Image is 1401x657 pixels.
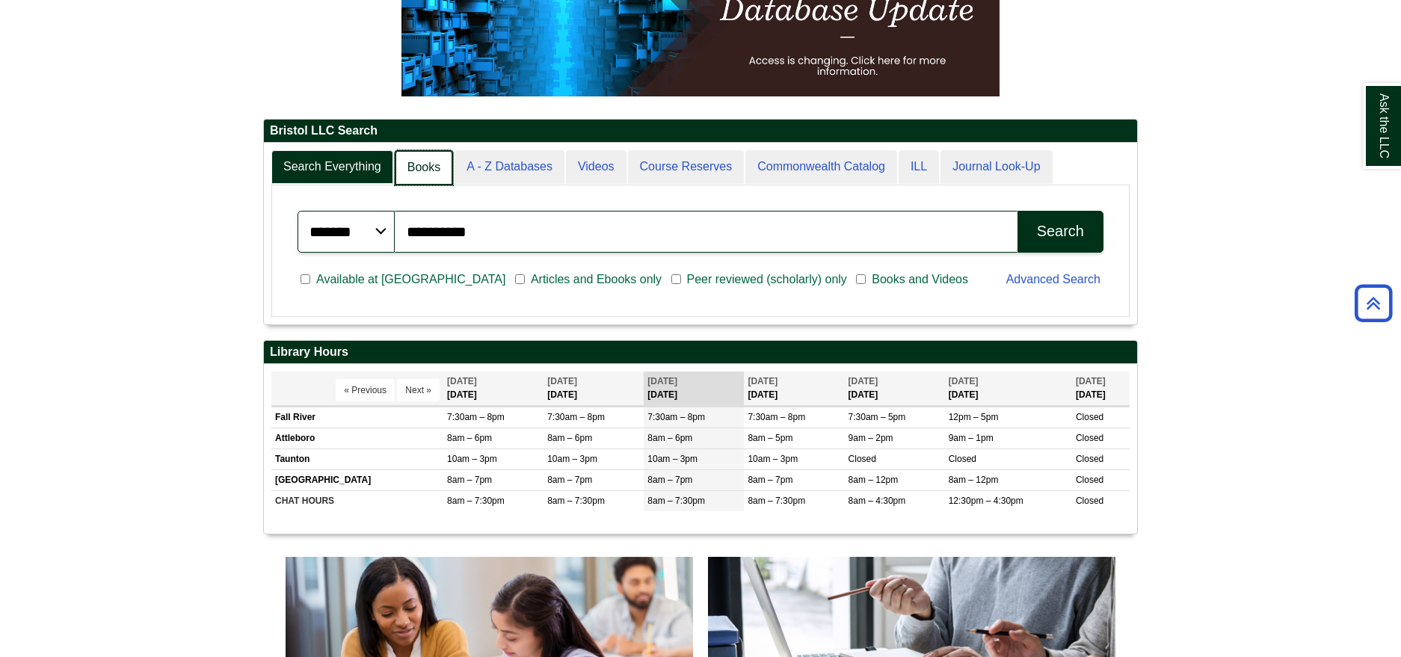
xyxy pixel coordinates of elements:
[1076,454,1103,464] span: Closed
[940,150,1052,184] a: Journal Look-Up
[647,412,705,422] span: 7:30am – 8pm
[544,371,644,405] th: [DATE]
[647,454,698,464] span: 10am – 3pm
[949,454,976,464] span: Closed
[748,433,792,443] span: 8am – 5pm
[547,475,592,485] span: 8am – 7pm
[447,496,505,506] span: 8am – 7:30pm
[949,376,979,386] span: [DATE]
[447,376,477,386] span: [DATE]
[1076,433,1103,443] span: Closed
[647,496,705,506] span: 8am – 7:30pm
[264,120,1137,143] h2: Bristol LLC Search
[849,376,878,386] span: [DATE]
[748,376,778,386] span: [DATE]
[271,448,443,469] td: Taunton
[547,433,592,443] span: 8am – 6pm
[271,428,443,448] td: Attleboro
[849,433,893,443] span: 9am – 2pm
[547,412,605,422] span: 7:30am – 8pm
[628,150,745,184] a: Course Reserves
[949,433,994,443] span: 9am – 1pm
[748,454,798,464] span: 10am – 3pm
[447,475,492,485] span: 8am – 7pm
[1076,496,1103,506] span: Closed
[447,412,505,422] span: 7:30am – 8pm
[681,271,853,289] span: Peer reviewed (scholarly) only
[866,271,974,289] span: Books and Videos
[949,496,1023,506] span: 12:30pm – 4:30pm
[525,271,668,289] span: Articles and Ebooks only
[647,433,692,443] span: 8am – 6pm
[447,454,497,464] span: 10am – 3pm
[849,475,899,485] span: 8am – 12pm
[397,379,440,401] button: Next »
[271,150,393,184] a: Search Everything
[647,475,692,485] span: 8am – 7pm
[515,273,525,286] input: Articles and Ebooks only
[748,496,805,506] span: 8am – 7:30pm
[1017,211,1103,253] button: Search
[849,412,906,422] span: 7:30am – 5pm
[849,454,876,464] span: Closed
[856,273,866,286] input: Books and Videos
[1076,376,1106,386] span: [DATE]
[849,496,906,506] span: 8am – 4:30pm
[547,376,577,386] span: [DATE]
[1006,273,1100,286] a: Advanced Search
[1076,475,1103,485] span: Closed
[1349,293,1397,313] a: Back to Top
[443,371,544,405] th: [DATE]
[748,475,792,485] span: 8am – 7pm
[1037,223,1084,240] div: Search
[336,379,395,401] button: « Previous
[845,371,945,405] th: [DATE]
[949,475,999,485] span: 8am – 12pm
[310,271,511,289] span: Available at [GEOGRAPHIC_DATA]
[547,454,597,464] span: 10am – 3pm
[395,150,453,185] a: Books
[945,371,1072,405] th: [DATE]
[647,376,677,386] span: [DATE]
[644,371,744,405] th: [DATE]
[271,407,443,428] td: Fall River
[899,150,939,184] a: ILL
[744,371,844,405] th: [DATE]
[949,412,999,422] span: 12pm – 5pm
[447,433,492,443] span: 8am – 6pm
[301,273,310,286] input: Available at [GEOGRAPHIC_DATA]
[264,341,1137,364] h2: Library Hours
[271,470,443,491] td: [GEOGRAPHIC_DATA]
[671,273,681,286] input: Peer reviewed (scholarly) only
[455,150,564,184] a: A - Z Databases
[271,491,443,512] td: CHAT HOURS
[547,496,605,506] span: 8am – 7:30pm
[1072,371,1130,405] th: [DATE]
[745,150,897,184] a: Commonwealth Catalog
[1076,412,1103,422] span: Closed
[566,150,626,184] a: Videos
[748,412,805,422] span: 7:30am – 8pm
